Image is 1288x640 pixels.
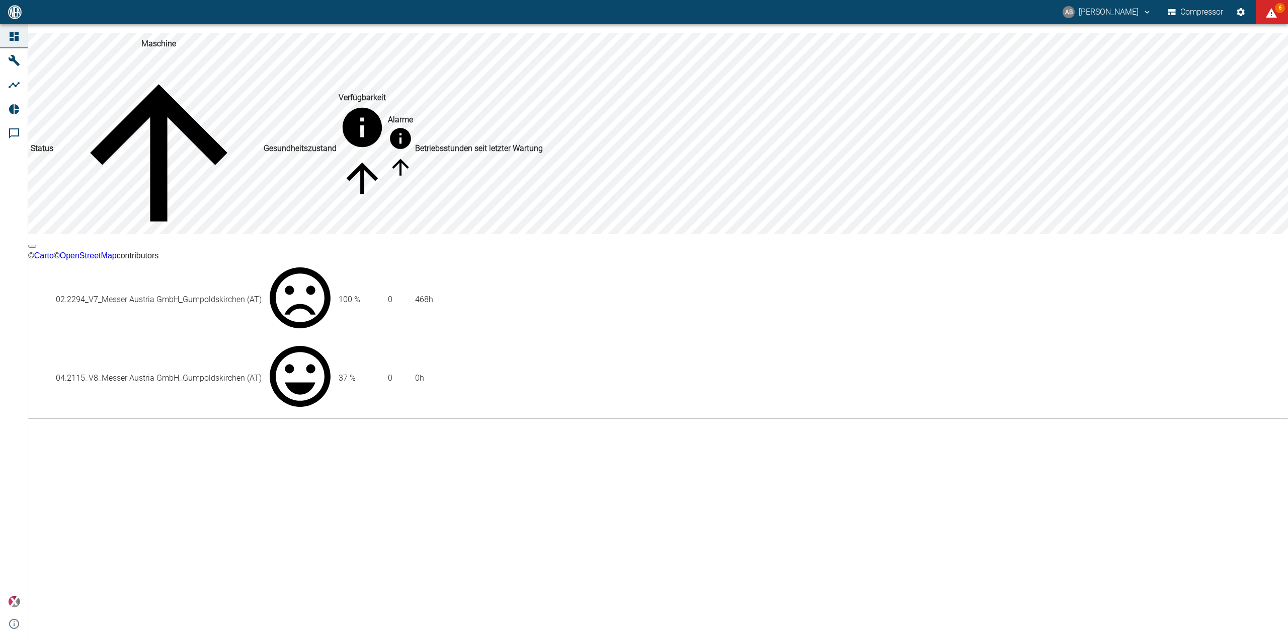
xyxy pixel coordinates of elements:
[28,33,1288,234] canvas: Map
[1061,3,1153,21] button: andreas.brandstetter@messergroup.com
[29,37,54,260] th: Status
[415,372,543,384] div: 0 h
[1232,3,1250,21] button: Einstellungen
[1275,3,1285,13] span: 6
[388,295,392,304] span: 0
[8,596,20,608] img: Xplore Logo
[7,5,23,19] img: logo
[264,261,337,338] div: 0 %
[264,340,337,416] div: 92 %
[388,114,413,155] div: berechnet für die letzten 7 Tage
[1063,6,1075,18] div: AB
[388,373,392,383] span: 0
[1166,3,1226,21] button: Compressor
[339,373,356,383] span: 37 %
[339,92,386,155] div: berechnet für die letzten 7 Tage
[263,37,337,260] th: Gesundheitszustand
[415,37,543,260] th: Betriebsstunden seit letzter Wartung
[56,39,262,258] span: Maschine
[415,294,543,306] div: 468 h
[55,261,262,338] td: 02.2294_V7_Messer Austria GmbH_Gumpoldskirchen (AT)
[55,339,262,417] td: 04.2115_V8_Messer Austria GmbH_Gumpoldskirchen (AT)
[339,295,360,304] span: 100 %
